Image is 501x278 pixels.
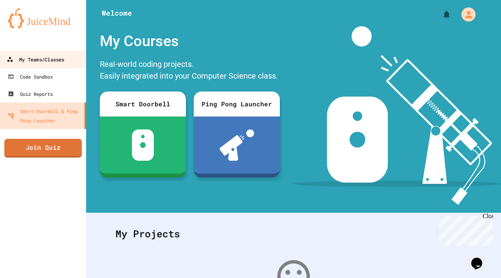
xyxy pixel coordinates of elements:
[468,247,493,270] iframe: chat widget
[294,26,501,205] img: banner-image-my-projects.png
[194,91,280,117] div: Ping Pong Launcher
[220,129,254,161] img: ppl-with-ball.png
[453,5,478,23] div: My Account
[8,89,53,99] div: Quiz Reports
[7,55,64,65] div: My Teams/Classes
[8,106,81,125] div: Smart Doorbell & Ping Pong Launcher
[96,26,284,56] div: My Courses
[436,213,493,246] iframe: chat widget
[96,56,284,86] div: Real-world coding projects. Easily integrated into your Computer Science class.
[100,91,186,117] div: Smart Doorbell
[427,8,453,21] div: My Notifications
[8,8,78,28] img: logo-orange.svg
[4,139,82,158] a: Join Quiz
[132,129,154,161] img: sdb-white.svg
[3,3,54,50] div: Chat with us now!Close
[8,72,53,81] div: Code Sandbox
[108,219,479,249] div: My Projects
